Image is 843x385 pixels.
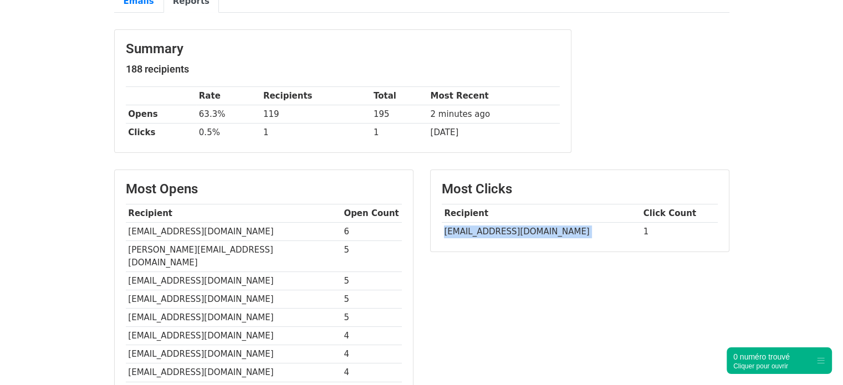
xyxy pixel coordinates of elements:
[341,345,402,363] td: 4
[260,124,371,142] td: 1
[126,345,341,363] td: [EMAIL_ADDRESS][DOMAIN_NAME]
[126,204,341,223] th: Recipient
[126,271,341,290] td: [EMAIL_ADDRESS][DOMAIN_NAME]
[126,363,341,382] td: [EMAIL_ADDRESS][DOMAIN_NAME]
[126,124,196,142] th: Clicks
[442,223,641,241] td: [EMAIL_ADDRESS][DOMAIN_NAME]
[196,87,260,105] th: Rate
[341,363,402,382] td: 4
[371,124,428,142] td: 1
[641,223,718,241] td: 1
[126,181,402,197] h3: Most Opens
[428,105,560,124] td: 2 minutes ago
[196,124,260,142] td: 0.5%
[126,63,560,75] h5: 188 recipients
[126,327,341,345] td: [EMAIL_ADDRESS][DOMAIN_NAME]
[260,105,371,124] td: 119
[341,223,402,241] td: 6
[788,332,843,385] iframe: Chat Widget
[341,327,402,345] td: 4
[260,87,371,105] th: Recipients
[196,105,260,124] td: 63.3%
[788,332,843,385] div: Widget de chat
[126,105,196,124] th: Opens
[341,309,402,327] td: 5
[341,241,402,272] td: 5
[126,41,560,57] h3: Summary
[428,124,560,142] td: [DATE]
[126,290,341,309] td: [EMAIL_ADDRESS][DOMAIN_NAME]
[341,290,402,309] td: 5
[641,204,718,223] th: Click Count
[341,271,402,290] td: 5
[371,87,428,105] th: Total
[126,309,341,327] td: [EMAIL_ADDRESS][DOMAIN_NAME]
[442,204,641,223] th: Recipient
[428,87,560,105] th: Most Recent
[126,241,341,272] td: [PERSON_NAME][EMAIL_ADDRESS][DOMAIN_NAME]
[126,223,341,241] td: [EMAIL_ADDRESS][DOMAIN_NAME]
[442,181,718,197] h3: Most Clicks
[341,204,402,223] th: Open Count
[371,105,428,124] td: 195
